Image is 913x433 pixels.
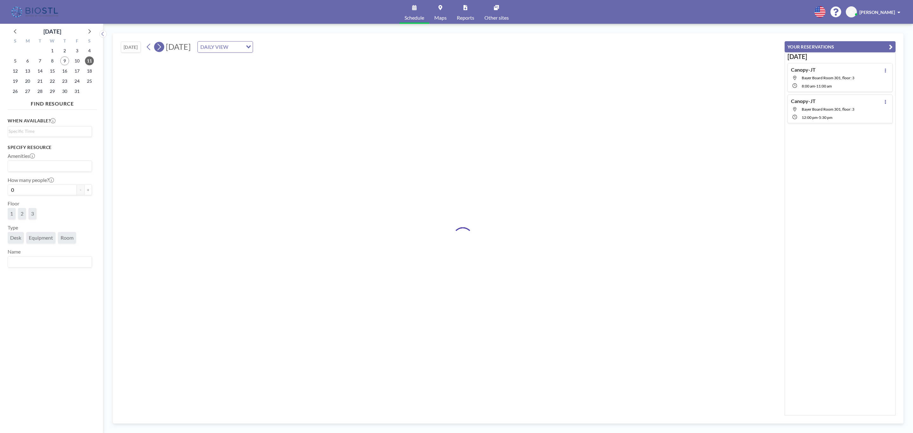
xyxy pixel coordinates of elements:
[85,56,94,65] span: Saturday, October 11, 2025
[36,77,44,86] span: Tuesday, October 21, 2025
[198,42,253,52] div: Search for option
[8,249,21,255] label: Name
[8,145,92,150] h3: Specify resource
[121,42,141,53] button: [DATE]
[859,10,895,15] span: [PERSON_NAME]
[23,87,32,96] span: Monday, October 27, 2025
[84,184,92,195] button: +
[23,67,32,75] span: Monday, October 13, 2025
[9,128,88,135] input: Search for option
[73,77,81,86] span: Friday, October 24, 2025
[11,67,20,75] span: Sunday, October 12, 2025
[11,77,20,86] span: Sunday, October 19, 2025
[21,210,23,217] span: 2
[73,67,81,75] span: Friday, October 17, 2025
[9,258,88,266] input: Search for option
[791,98,816,104] h4: Canopy-JT
[48,67,57,75] span: Wednesday, October 15, 2025
[73,56,81,65] span: Friday, October 10, 2025
[48,87,57,96] span: Wednesday, October 29, 2025
[46,37,59,46] div: W
[815,84,816,88] span: -
[36,56,44,65] span: Tuesday, October 7, 2025
[48,56,57,65] span: Wednesday, October 8, 2025
[71,37,83,46] div: F
[60,77,69,86] span: Thursday, October 23, 2025
[849,9,854,15] span: JF
[10,210,13,217] span: 1
[10,235,21,241] span: Desk
[230,43,242,51] input: Search for option
[9,162,88,170] input: Search for option
[60,46,69,55] span: Thursday, October 2, 2025
[802,107,854,112] span: Bayer Board Room 301, floor: 3
[73,46,81,55] span: Friday, October 3, 2025
[802,84,815,88] span: 8:00 AM
[73,87,81,96] span: Friday, October 31, 2025
[8,161,92,171] div: Search for option
[43,27,61,36] div: [DATE]
[819,115,832,120] span: 5:30 PM
[405,15,424,20] span: Schedule
[29,235,53,241] span: Equipment
[8,153,35,159] label: Amenities
[60,56,69,65] span: Thursday, October 9, 2025
[8,256,92,267] div: Search for option
[785,41,896,52] button: YOUR RESERVATIONS
[85,77,94,86] span: Saturday, October 25, 2025
[199,43,230,51] span: DAILY VIEW
[8,98,97,107] h4: FIND RESOURCE
[8,126,92,136] div: Search for option
[48,46,57,55] span: Wednesday, October 1, 2025
[48,77,57,86] span: Wednesday, October 22, 2025
[791,67,816,73] h4: Canopy-JT
[36,67,44,75] span: Tuesday, October 14, 2025
[83,37,95,46] div: S
[457,15,474,20] span: Reports
[31,210,34,217] span: 3
[8,200,19,207] label: Floor
[434,15,447,20] span: Maps
[9,37,22,46] div: S
[22,37,34,46] div: M
[484,15,509,20] span: Other sites
[60,67,69,75] span: Thursday, October 16, 2025
[10,6,61,18] img: organization-logo
[8,224,18,231] label: Type
[816,84,832,88] span: 11:00 AM
[166,42,191,51] span: [DATE]
[23,56,32,65] span: Monday, October 6, 2025
[85,67,94,75] span: Saturday, October 18, 2025
[23,77,32,86] span: Monday, October 20, 2025
[34,37,46,46] div: T
[85,46,94,55] span: Saturday, October 4, 2025
[11,56,20,65] span: Sunday, October 5, 2025
[77,184,84,195] button: -
[802,115,818,120] span: 12:00 PM
[36,87,44,96] span: Tuesday, October 28, 2025
[802,75,854,80] span: Bayer Board Room 301, floor: 3
[8,177,54,183] label: How many people?
[787,53,893,61] h3: [DATE]
[11,87,20,96] span: Sunday, October 26, 2025
[58,37,71,46] div: T
[818,115,819,120] span: -
[60,87,69,96] span: Thursday, October 30, 2025
[61,235,74,241] span: Room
